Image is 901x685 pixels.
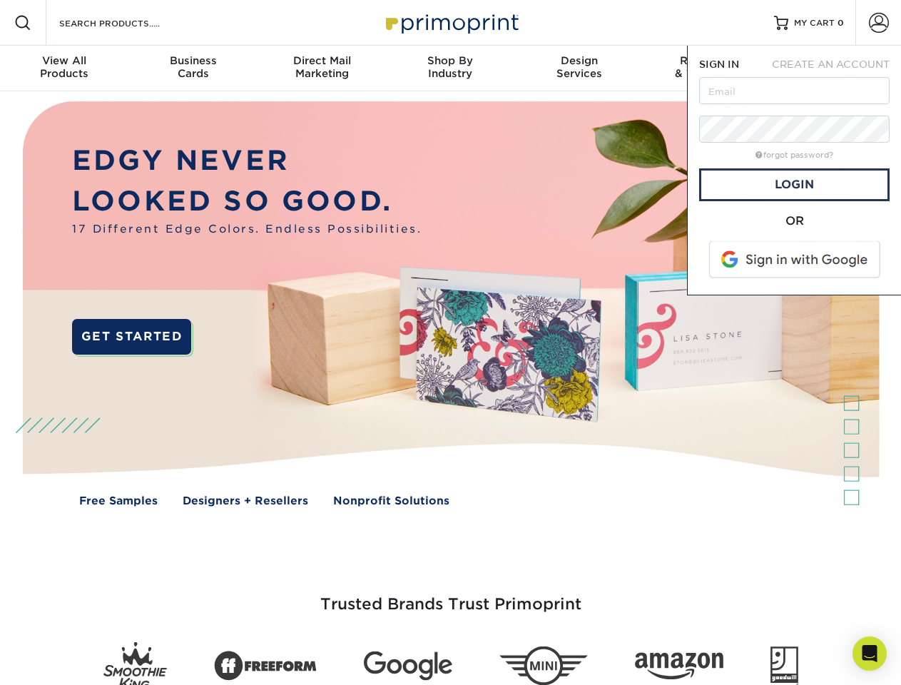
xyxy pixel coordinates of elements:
span: CREATE AN ACCOUNT [772,59,890,70]
p: EDGY NEVER [72,141,422,181]
img: Amazon [635,653,723,680]
a: Nonprofit Solutions [333,493,449,509]
div: Services [515,54,643,80]
a: Resources& Templates [643,46,772,91]
a: Shop ByIndustry [386,46,514,91]
div: Industry [386,54,514,80]
p: LOOKED SO GOOD. [72,181,422,222]
a: Free Samples [79,493,158,509]
div: Open Intercom Messenger [852,636,887,671]
span: SIGN IN [699,59,739,70]
div: Marketing [258,54,386,80]
a: Login [699,168,890,201]
div: & Templates [643,54,772,80]
div: Cards [128,54,257,80]
a: BusinessCards [128,46,257,91]
a: Direct MailMarketing [258,46,386,91]
span: Resources [643,54,772,67]
img: Google [364,651,452,681]
span: Shop By [386,54,514,67]
span: 0 [838,18,844,28]
span: Business [128,54,257,67]
span: Design [515,54,643,67]
a: forgot password? [755,151,833,160]
a: GET STARTED [72,319,191,355]
span: 17 Different Edge Colors. Endless Possibilities. [72,221,422,238]
a: Designers + Resellers [183,493,308,509]
a: DesignServices [515,46,643,91]
img: Goodwill [770,646,798,685]
img: Primoprint [380,7,522,38]
input: Email [699,77,890,104]
span: Direct Mail [258,54,386,67]
span: MY CART [794,17,835,29]
h3: Trusted Brands Trust Primoprint [34,561,868,631]
div: OR [699,213,890,230]
input: SEARCH PRODUCTS..... [58,14,197,31]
